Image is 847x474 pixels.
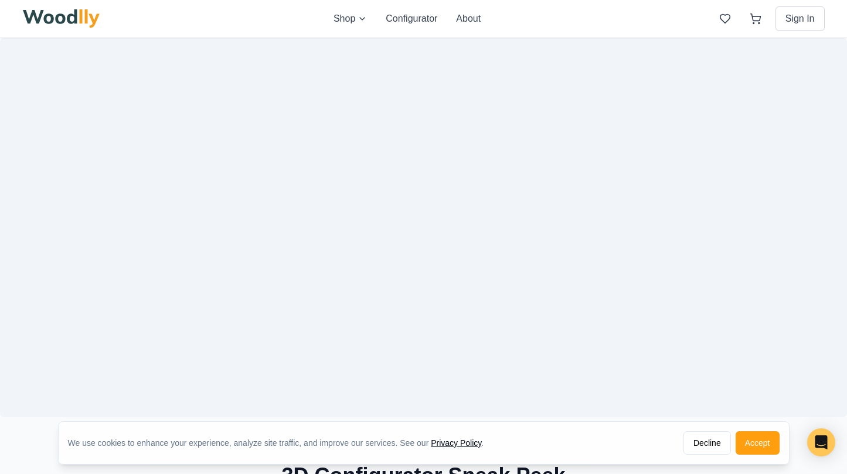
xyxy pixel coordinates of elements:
button: Shop [334,12,367,26]
div: Open Intercom Messenger [807,428,835,456]
div: We use cookies to enhance your experience, analyze site traffic, and improve our services. See our . [68,437,494,449]
button: Configurator [386,12,437,26]
button: Decline [683,431,731,455]
button: About [456,12,481,26]
img: Woodlly [23,9,100,28]
button: Sign In [775,6,825,31]
button: Accept [736,431,780,455]
a: Privacy Policy [431,438,481,448]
